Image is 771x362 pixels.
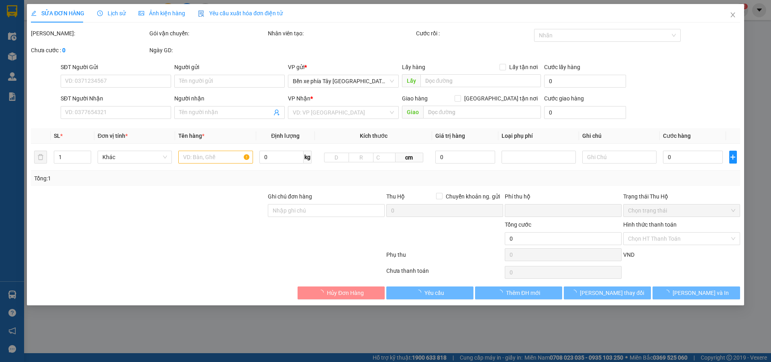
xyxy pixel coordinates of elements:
input: Cước lấy hàng [544,75,626,88]
input: Ghi Chú [582,151,657,164]
span: cm [396,153,423,162]
span: [GEOGRAPHIC_DATA] tận nơi [461,94,541,103]
span: Tổng cước [505,221,531,228]
span: [PERSON_NAME] và In [673,288,729,297]
span: loading [571,290,580,295]
span: Giao [402,106,423,119]
span: SỬA ĐƠN HÀNG [31,10,84,16]
span: VP Nhận [288,95,311,102]
span: Ảnh kiện hàng [139,10,185,16]
button: Hủy Đơn Hàng [298,286,385,299]
span: kg [304,151,312,164]
span: Hủy Đơn Hàng [327,288,364,297]
span: Giá trị hàng [436,133,465,139]
div: Chưa thanh toán [385,266,504,280]
span: Lấy tận nơi [506,63,541,72]
button: Thêm ĐH mới [475,286,562,299]
button: [PERSON_NAME] và In [653,286,740,299]
span: Tên hàng [179,133,205,139]
span: VND [623,252,634,258]
span: Bến xe phía Tây Thanh Hóa [293,75,394,87]
input: Dọc đường [420,74,541,87]
input: R [349,153,373,162]
span: Đơn vị tính [98,133,128,139]
span: Lấy [402,74,420,87]
span: Kích thước [360,133,388,139]
th: Ghi chú [579,128,660,144]
label: Cước giao hàng [544,95,584,102]
img: icon [198,10,204,17]
span: Khác [103,151,167,163]
span: loading [497,290,506,295]
div: Phí thu hộ [505,192,622,204]
button: plus [729,151,737,164]
span: Lịch sử [97,10,126,16]
span: Thu Hộ [386,193,405,200]
span: clock-circle [97,10,103,16]
label: Cước lấy hàng [544,64,580,70]
input: Dọc đường [423,106,541,119]
span: picture [139,10,144,16]
div: Nhân viên tạo: [268,29,414,38]
div: Người gửi [174,63,285,72]
span: loading [416,290,424,295]
span: plus [730,154,736,160]
button: Yêu cầu [386,286,473,299]
div: Phụ thu [385,250,504,264]
button: delete [34,151,47,164]
div: [PERSON_NAME]: [31,29,148,38]
span: user-add [274,109,280,116]
button: [PERSON_NAME] thay đổi [564,286,651,299]
div: Trạng thái Thu Hộ [623,192,740,201]
span: loading [318,290,327,295]
div: Tổng: 1 [34,174,298,183]
span: Chọn trạng thái [628,205,735,217]
span: SL [54,133,60,139]
span: loading [664,290,673,295]
div: Chưa cước : [31,46,148,55]
div: SĐT Người Gửi [61,63,171,72]
input: VD: Bàn, Ghế [179,151,253,164]
th: Loại phụ phí [498,128,579,144]
div: SĐT Người Nhận [61,94,171,103]
div: Người nhận [174,94,285,103]
span: Yêu cầu [424,288,444,297]
span: Giao hàng [402,95,428,102]
label: Hình thức thanh toán [623,221,677,228]
span: Lấy hàng [402,64,425,70]
span: [PERSON_NAME] thay đổi [580,288,644,297]
input: Cước giao hàng [544,106,626,119]
input: Ghi chú đơn hàng [268,204,385,217]
div: Cước rồi : [416,29,533,38]
span: Chuyển khoản ng. gửi [443,192,503,201]
input: C [373,153,396,162]
label: Ghi chú đơn hàng [268,193,312,200]
div: VP gửi [288,63,399,72]
div: Gói vận chuyển: [149,29,266,38]
span: Cước hàng [663,133,691,139]
div: Ngày GD: [149,46,266,55]
input: D [324,153,349,162]
span: close [730,12,736,18]
span: edit [31,10,37,16]
button: Close [722,4,744,27]
span: Định lượng [271,133,300,139]
span: Thêm ĐH mới [506,288,540,297]
span: Yêu cầu xuất hóa đơn điện tử [198,10,283,16]
b: 0 [62,47,65,53]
